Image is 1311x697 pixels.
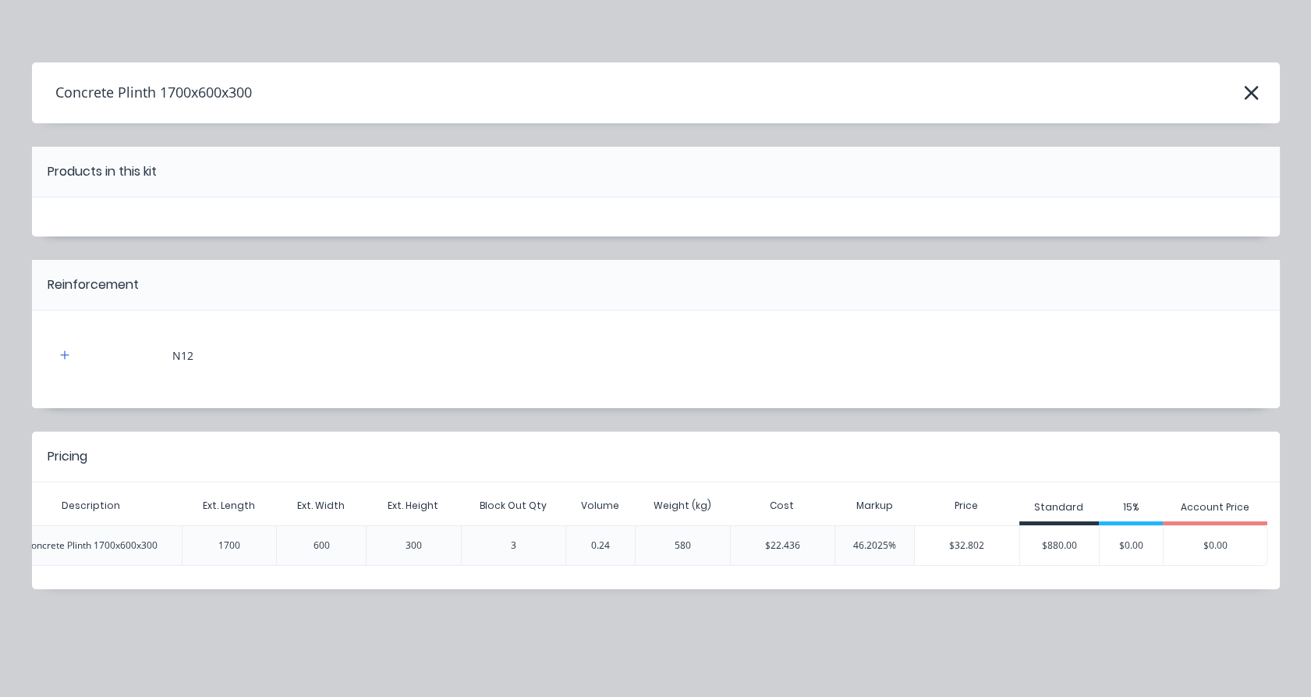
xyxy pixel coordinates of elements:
[569,486,632,525] div: Volume
[641,486,724,525] div: Weight (kg)
[511,539,516,553] div: 3
[591,539,610,553] div: 0.24
[218,539,240,553] div: 1700
[25,539,158,553] div: Concrete Plinth 1700x600x300
[1123,500,1139,514] div: 15%
[375,486,451,525] div: Ext. Height
[285,486,357,525] div: Ext. Width
[190,486,268,525] div: Ext. Length
[1181,500,1249,514] div: Account Price
[314,539,330,553] div: 600
[48,447,87,466] div: Pricing
[1034,500,1083,514] div: Standard
[1100,526,1164,565] div: $0.00
[1020,526,1099,565] div: $880.00
[406,539,422,553] div: 300
[48,162,157,181] div: Products in this kit
[914,490,1019,521] div: Price
[915,526,1019,565] div: $32.802
[834,490,914,521] div: Markup
[834,525,914,566] div: 46.2025%
[172,347,193,364] div: N12
[467,486,559,525] div: Block Out Qty
[49,486,133,525] div: Description
[730,525,835,566] div: $22.436
[48,276,139,294] div: Reinforcement
[675,539,691,553] div: 580
[32,78,252,108] h4: Concrete Plinth 1700x600x300
[1164,526,1267,565] div: $0.00
[730,490,835,521] div: Cost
